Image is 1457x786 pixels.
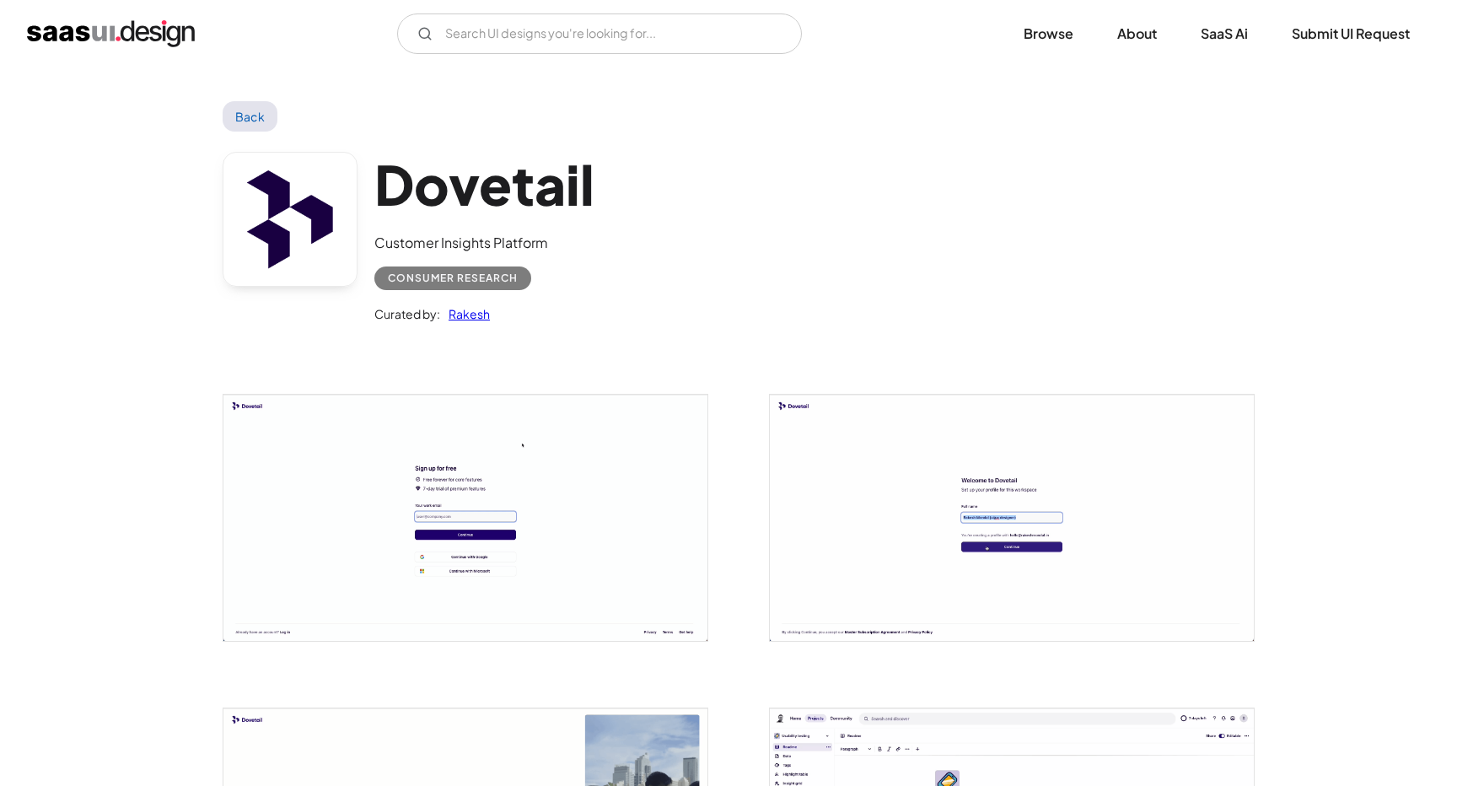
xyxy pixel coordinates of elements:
[374,233,594,253] div: Customer Insights Platform
[1003,15,1094,52] a: Browse
[374,152,594,217] h1: Dovetail
[770,395,1254,641] img: 6422d519717e77fd2f9dd5ed_Dovetail%20-%20Customer%20insights%20Setup%20workspace%20and%20profile.png
[223,395,707,641] img: 6422d51922b62f27a8ef2e7c_Dovetail%20-%20Customer%20insights%20Sign%20up.png
[1097,15,1177,52] a: About
[1272,15,1430,52] a: Submit UI Request
[397,13,802,54] form: Email Form
[223,395,707,641] a: open lightbox
[374,304,440,324] div: Curated by:
[223,101,277,132] a: Back
[770,395,1254,641] a: open lightbox
[440,304,490,324] a: Rakesh
[397,13,802,54] input: Search UI designs you're looking for...
[27,20,195,47] a: home
[1180,15,1268,52] a: SaaS Ai
[388,268,518,288] div: Consumer Research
